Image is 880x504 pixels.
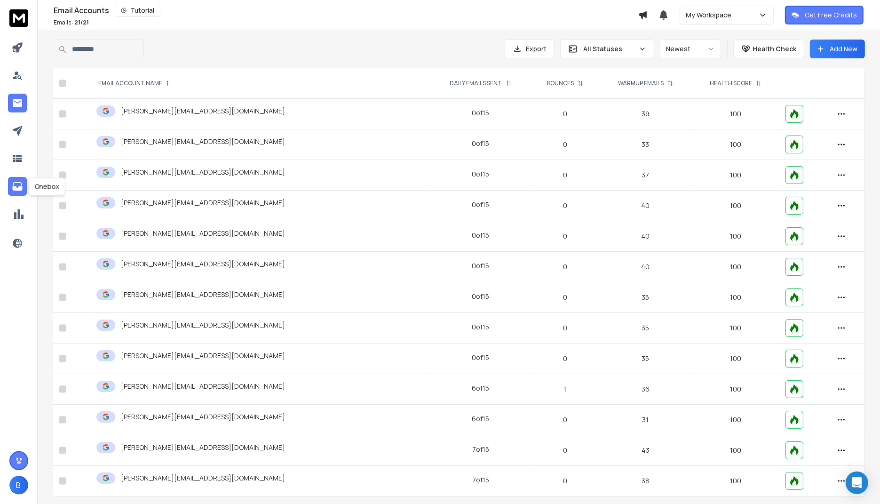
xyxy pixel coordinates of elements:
p: [PERSON_NAME][EMAIL_ADDRESS][DOMAIN_NAME] [121,106,285,116]
p: 0 [537,109,594,119]
div: 0 of 15 [472,169,490,179]
p: Emails : [54,19,89,26]
p: 0 [537,415,594,424]
td: 33 [599,129,692,160]
p: [PERSON_NAME][EMAIL_ADDRESS][DOMAIN_NAME] [121,259,285,269]
td: 100 [692,99,780,129]
button: B [9,476,28,495]
td: 37 [599,160,692,191]
td: 39 [599,99,692,129]
p: 0 [537,476,594,486]
td: 35 [599,313,692,344]
p: 0 [537,232,594,241]
td: 38 [599,466,692,496]
p: [PERSON_NAME][EMAIL_ADDRESS][DOMAIN_NAME] [121,320,285,330]
td: 100 [692,405,780,435]
p: 0 [537,323,594,333]
button: Add New [810,40,865,58]
div: 7 of 15 [472,475,489,485]
p: 0 [537,354,594,363]
p: 0 [537,446,594,455]
td: 36 [599,374,692,405]
td: 100 [692,466,780,496]
p: Get Free Credits [805,10,857,20]
div: 0 of 15 [472,139,490,148]
td: 35 [599,344,692,374]
button: Get Free Credits [785,6,864,24]
div: 0 of 15 [472,353,490,362]
p: 0 [537,293,594,302]
div: 0 of 15 [472,200,490,209]
button: Newest [660,40,721,58]
div: Onebox [29,178,65,196]
div: 6 of 15 [472,384,490,393]
div: 0 of 15 [472,261,490,271]
div: Email Accounts [54,4,638,17]
td: 100 [692,129,780,160]
p: BOUNCES [547,80,574,87]
p: 0 [537,201,594,210]
p: 0 [537,140,594,149]
p: Health Check [753,44,796,54]
p: [PERSON_NAME][EMAIL_ADDRESS][DOMAIN_NAME] [121,473,285,483]
p: [PERSON_NAME][EMAIL_ADDRESS][DOMAIN_NAME] [121,351,285,360]
p: [PERSON_NAME][EMAIL_ADDRESS][DOMAIN_NAME] [121,198,285,208]
td: 100 [692,374,780,405]
p: My Workspace [686,10,735,20]
p: 0 [537,262,594,272]
button: Health Check [733,40,804,58]
td: 100 [692,221,780,252]
td: 40 [599,221,692,252]
td: 100 [692,313,780,344]
p: 0 [537,170,594,180]
td: 100 [692,344,780,374]
div: EMAIL ACCOUNT NAME [98,80,172,87]
button: Tutorial [115,4,160,17]
div: 7 of 15 [472,445,489,454]
td: 40 [599,252,692,282]
p: WARMUP EMAILS [618,80,664,87]
span: 21 / 21 [74,18,89,26]
td: 43 [599,435,692,466]
div: 0 of 15 [472,292,490,301]
p: [PERSON_NAME][EMAIL_ADDRESS][DOMAIN_NAME] [121,229,285,238]
div: 6 of 15 [472,414,490,424]
p: All Statuses [583,44,635,54]
p: HEALTH SCORE [710,80,752,87]
td: 40 [599,191,692,221]
button: Export [505,40,555,58]
td: 100 [692,160,780,191]
div: 0 of 15 [472,231,490,240]
p: [PERSON_NAME][EMAIL_ADDRESS][DOMAIN_NAME] [121,382,285,391]
div: Open Intercom Messenger [846,472,868,494]
p: [PERSON_NAME][EMAIL_ADDRESS][DOMAIN_NAME] [121,168,285,177]
td: 100 [692,282,780,313]
p: [PERSON_NAME][EMAIL_ADDRESS][DOMAIN_NAME] [121,443,285,452]
p: [PERSON_NAME][EMAIL_ADDRESS][DOMAIN_NAME] [121,290,285,299]
p: [PERSON_NAME][EMAIL_ADDRESS][DOMAIN_NAME] [121,412,285,422]
td: 100 [692,435,780,466]
td: 35 [599,282,692,313]
div: 0 of 15 [472,108,490,118]
td: 100 [692,252,780,282]
p: [PERSON_NAME][EMAIL_ADDRESS][DOMAIN_NAME] [121,137,285,146]
p: 1 [537,384,594,394]
td: 100 [692,191,780,221]
td: 31 [599,405,692,435]
div: 0 of 15 [472,322,490,332]
p: DAILY EMAILS SENT [450,80,502,87]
